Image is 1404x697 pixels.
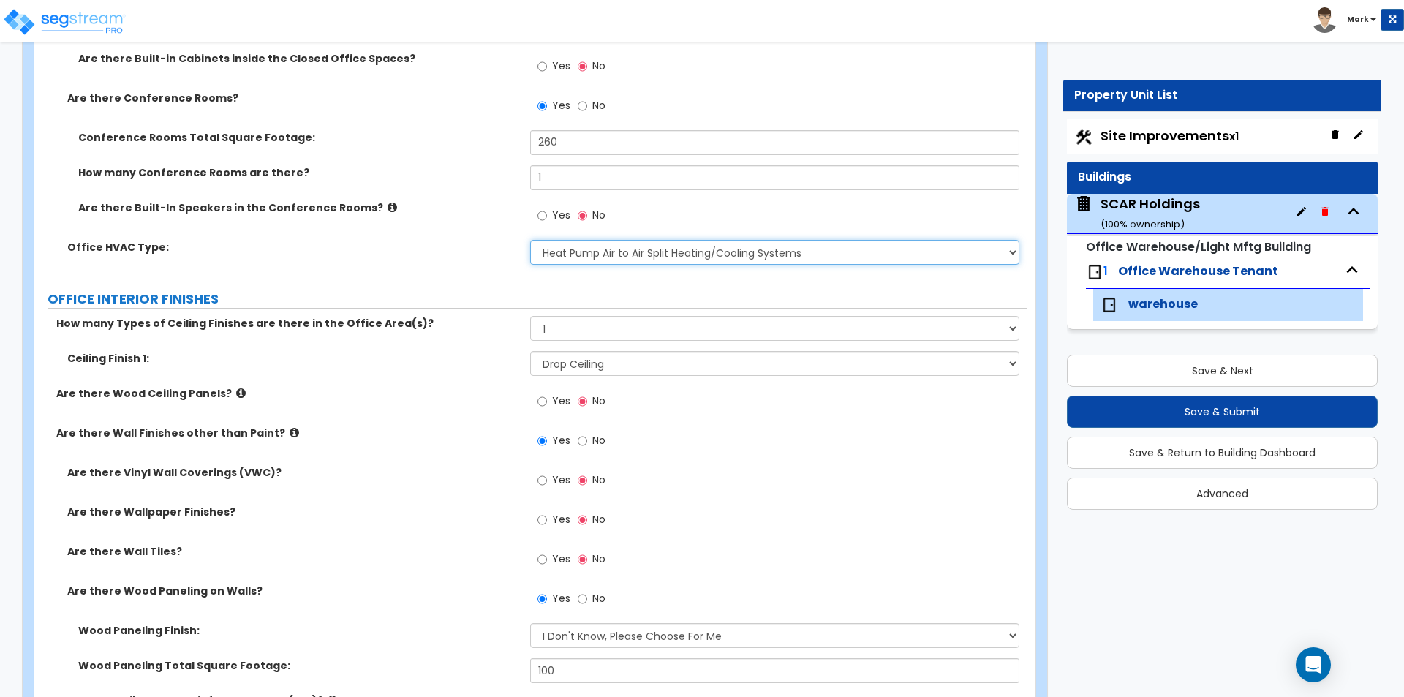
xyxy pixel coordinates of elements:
[552,433,570,448] span: Yes
[1067,396,1378,428] button: Save & Submit
[578,472,587,489] input: No
[1101,296,1118,314] img: door.png
[1067,355,1378,387] button: Save & Next
[552,512,570,527] span: Yes
[592,472,605,487] span: No
[1312,7,1337,33] img: avatar.png
[537,512,547,528] input: Yes
[67,465,519,480] label: Are there Vinyl Wall Coverings (VWC)?
[1101,127,1239,145] span: Site Improvements
[592,512,605,527] span: No
[592,591,605,606] span: No
[67,505,519,519] label: Are there Wallpaper Finishes?
[78,51,519,66] label: Are there Built-in Cabinets inside the Closed Office Spaces?
[1103,263,1108,279] span: 1
[552,393,570,408] span: Yes
[578,433,587,449] input: No
[56,426,519,440] label: Are there Wall Finishes other than Paint?
[1101,195,1200,232] div: SCAR Holdings
[48,290,1027,309] label: OFFICE INTERIOR FINISHES
[1074,195,1093,214] img: building.svg
[552,472,570,487] span: Yes
[1074,128,1093,147] img: Construction.png
[78,623,519,638] label: Wood Paneling Finish:
[578,98,587,114] input: No
[78,658,519,673] label: Wood Paneling Total Square Footage:
[552,591,570,606] span: Yes
[236,388,246,399] i: click for more info!
[1296,647,1331,682] div: Open Intercom Messenger
[1229,129,1239,144] small: x1
[67,584,519,598] label: Are there Wood Paneling on Walls?
[552,59,570,73] span: Yes
[78,165,519,180] label: How many Conference Rooms are there?
[67,240,519,255] label: Office HVAC Type:
[592,98,605,113] span: No
[67,351,519,366] label: Ceiling Finish 1:
[592,551,605,566] span: No
[1086,238,1311,255] small: Office Warehouse/Light Mftg Building
[578,551,587,568] input: No
[537,59,547,75] input: Yes
[578,393,587,410] input: No
[552,208,570,222] span: Yes
[578,512,587,528] input: No
[592,393,605,408] span: No
[1078,169,1367,186] div: Buildings
[592,208,605,222] span: No
[67,91,519,105] label: Are there Conference Rooms?
[578,591,587,607] input: No
[1074,195,1200,232] span: SCAR Holdings
[537,472,547,489] input: Yes
[537,208,547,224] input: Yes
[67,544,519,559] label: Are there Wall Tiles?
[537,433,547,449] input: Yes
[537,551,547,568] input: Yes
[56,386,519,401] label: Are there Wood Ceiling Panels?
[578,208,587,224] input: No
[1128,296,1198,313] span: warehouse
[1347,14,1369,25] b: Mark
[537,393,547,410] input: Yes
[1086,263,1103,281] img: door.png
[290,427,299,438] i: click for more info!
[1101,217,1185,231] small: ( 100 % ownership)
[2,7,127,37] img: logo_pro_r.png
[537,98,547,114] input: Yes
[578,59,587,75] input: No
[56,316,519,331] label: How many Types of Ceiling Finishes are there in the Office Area(s)?
[1074,87,1370,104] div: Property Unit List
[592,433,605,448] span: No
[1118,263,1278,279] span: Office Warehouse Tenant
[78,200,519,215] label: Are there Built-In Speakers in the Conference Rooms?
[388,202,397,213] i: click for more info!
[552,98,570,113] span: Yes
[537,591,547,607] input: Yes
[78,130,519,145] label: Conference Rooms Total Square Footage:
[1067,478,1378,510] button: Advanced
[592,59,605,73] span: No
[552,551,570,566] span: Yes
[1067,437,1378,469] button: Save & Return to Building Dashboard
